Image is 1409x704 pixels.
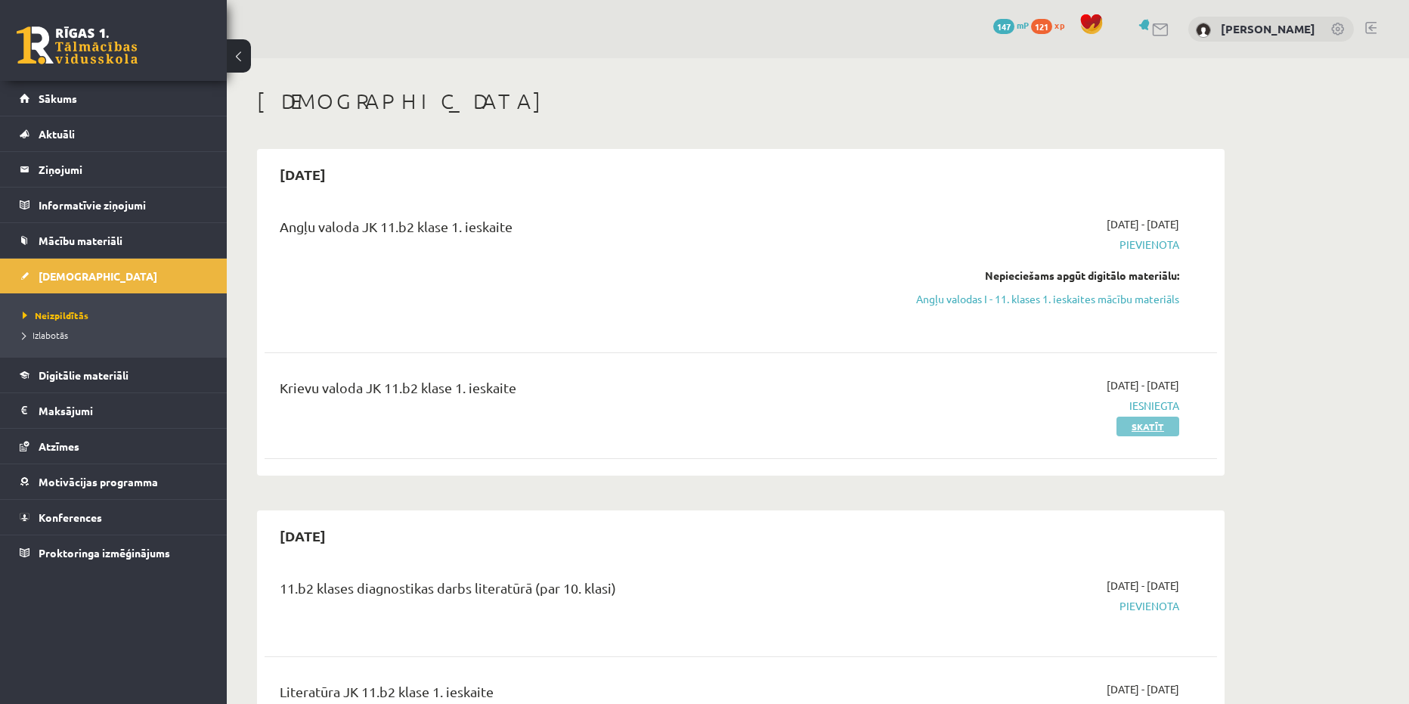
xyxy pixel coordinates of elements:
[20,188,208,222] a: Informatīvie ziņojumi
[20,259,208,293] a: [DEMOGRAPHIC_DATA]
[39,234,122,247] span: Mācību materiāli
[1017,19,1029,31] span: mP
[23,309,88,321] span: Neizpildītās
[894,398,1179,414] span: Iesniegta
[39,368,129,382] span: Digitālie materiāli
[280,578,872,606] div: 11.b2 klases diagnostikas darbs literatūrā (par 10. klasi)
[20,535,208,570] a: Proktoringa izmēģinājums
[1107,377,1179,393] span: [DATE] - [DATE]
[1107,578,1179,594] span: [DATE] - [DATE]
[20,152,208,187] a: Ziņojumi
[280,377,872,405] div: Krievu valoda JK 11.b2 klase 1. ieskaite
[39,510,102,524] span: Konferences
[39,393,208,428] legend: Maksājumi
[1107,681,1179,697] span: [DATE] - [DATE]
[257,88,1225,114] h1: [DEMOGRAPHIC_DATA]
[39,439,79,453] span: Atzīmes
[20,81,208,116] a: Sākums
[39,152,208,187] legend: Ziņojumi
[23,329,68,341] span: Izlabotās
[1031,19,1072,31] a: 121 xp
[39,91,77,105] span: Sākums
[894,237,1179,253] span: Pievienota
[894,268,1179,284] div: Nepieciešams apgūt digitālo materiālu:
[894,291,1179,307] a: Angļu valodas I - 11. klases 1. ieskaites mācību materiāls
[20,393,208,428] a: Maksājumi
[20,116,208,151] a: Aktuāli
[39,188,208,222] legend: Informatīvie ziņojumi
[20,500,208,535] a: Konferences
[280,216,872,244] div: Angļu valoda JK 11.b2 klase 1. ieskaite
[1196,23,1211,38] img: Kristiāna Ozola
[1031,19,1052,34] span: 121
[993,19,1014,34] span: 147
[20,429,208,464] a: Atzīmes
[39,475,158,488] span: Motivācijas programma
[894,598,1179,614] span: Pievienota
[1054,19,1064,31] span: xp
[39,127,75,141] span: Aktuāli
[20,223,208,258] a: Mācību materiāli
[17,26,138,64] a: Rīgas 1. Tālmācības vidusskola
[1221,21,1315,36] a: [PERSON_NAME]
[23,309,212,322] a: Neizpildītās
[265,157,341,192] h2: [DATE]
[1116,417,1179,436] a: Skatīt
[993,19,1029,31] a: 147 mP
[39,546,170,560] span: Proktoringa izmēģinājums
[265,518,341,554] h2: [DATE]
[1107,216,1179,232] span: [DATE] - [DATE]
[20,358,208,392] a: Digitālie materiāli
[23,328,212,342] a: Izlabotās
[20,464,208,499] a: Motivācijas programma
[39,269,157,283] span: [DEMOGRAPHIC_DATA]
